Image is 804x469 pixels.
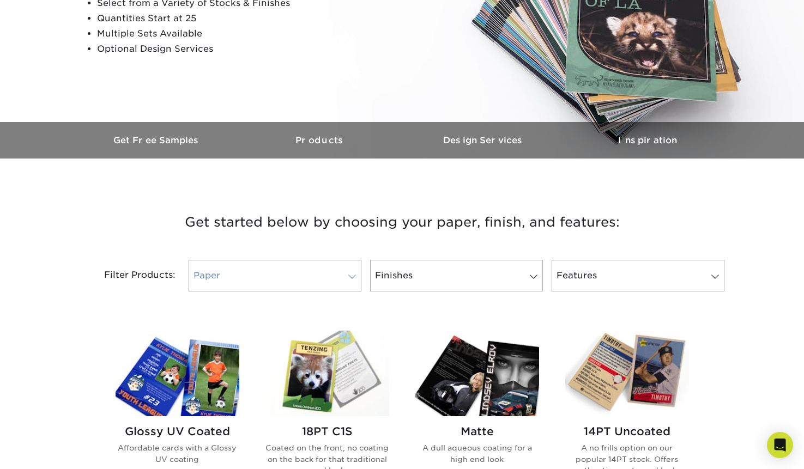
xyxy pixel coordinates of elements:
[265,331,389,416] img: 18PT C1S Trading Cards
[97,41,361,57] li: Optional Design Services
[565,331,689,416] img: 14PT Uncoated Trading Cards
[116,425,239,438] h2: Glossy UV Coated
[75,122,239,159] a: Get Free Samples
[239,122,402,159] a: Products
[75,135,239,145] h3: Get Free Samples
[265,425,389,438] h2: 18PT C1S
[415,331,539,416] img: Matte Trading Cards
[402,122,566,159] a: Design Services
[75,260,184,291] div: Filter Products:
[402,135,566,145] h3: Design Services
[565,425,689,438] h2: 14PT Uncoated
[767,432,793,458] div: Open Intercom Messenger
[415,425,539,438] h2: Matte
[116,331,239,416] img: Glossy UV Coated Trading Cards
[97,11,361,26] li: Quantities Start at 25
[189,260,361,291] a: Paper
[239,135,402,145] h3: Products
[97,26,361,41] li: Multiple Sets Available
[566,135,729,145] h3: Inspiration
[566,122,729,159] a: Inspiration
[370,260,543,291] a: Finishes
[116,442,239,465] p: Affordable cards with a Glossy UV coating
[83,198,721,247] h3: Get started below by choosing your paper, finish, and features:
[552,260,724,291] a: Features
[415,442,539,465] p: A dull aqueous coating for a high end look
